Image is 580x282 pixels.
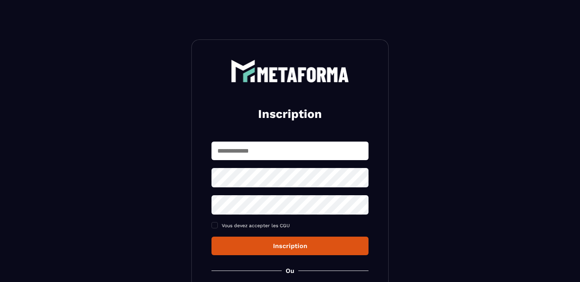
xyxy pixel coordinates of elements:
a: logo [211,60,369,82]
div: Inscription [218,242,362,250]
span: Vous devez accepter les CGU [222,223,290,228]
img: logo [231,60,349,82]
h2: Inscription [221,106,359,122]
button: Inscription [211,237,369,255]
p: Ou [286,267,294,275]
